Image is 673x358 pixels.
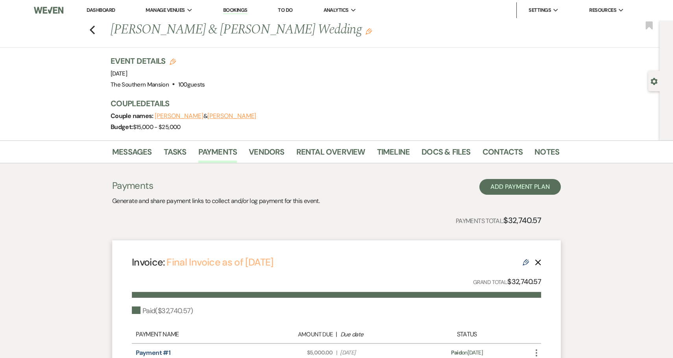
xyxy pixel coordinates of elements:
[417,330,517,339] div: Status
[166,256,273,269] a: Final Invoice as of [DATE]
[278,7,292,13] a: To Do
[456,214,541,227] p: Payments Total:
[198,146,237,163] a: Payments
[111,55,205,66] h3: Event Details
[111,112,155,120] span: Couple names:
[483,146,523,163] a: Contacts
[377,146,410,163] a: Timeline
[534,146,559,163] a: Notes
[260,330,333,339] div: Amount Due
[340,349,412,357] span: [DATE]
[112,196,320,206] p: Generate and share payment links to collect and/or log payment for this event.
[256,330,417,339] div: |
[111,20,463,39] h1: [PERSON_NAME] & [PERSON_NAME] Wedding
[132,255,274,269] h4: Invoice:
[296,146,365,163] a: Rental Overview
[324,6,349,14] span: Analytics
[261,349,333,357] span: $5,000.00
[651,77,658,85] button: Open lead details
[207,113,256,119] button: [PERSON_NAME]
[366,28,372,35] button: Edit
[112,179,320,192] h3: Payments
[87,7,115,13] a: Dashboard
[503,215,541,225] strong: $32,740.57
[34,2,64,18] img: Weven Logo
[473,276,541,288] p: Grand Total:
[507,277,541,286] strong: $32,740.57
[133,123,181,131] span: $15,000 - $25,000
[111,81,169,89] span: The Southern Mansion
[340,330,413,339] div: Due date
[451,349,462,356] span: Paid
[178,81,205,89] span: 100 guests
[146,6,185,14] span: Manage Venues
[155,113,203,119] button: [PERSON_NAME]
[111,70,127,78] span: [DATE]
[223,7,248,14] a: Bookings
[529,6,551,14] span: Settings
[417,349,517,357] div: on [DATE]
[111,98,551,109] h3: Couple Details
[479,179,561,195] button: Add Payment Plan
[111,123,133,131] span: Budget:
[336,349,337,357] span: |
[589,6,616,14] span: Resources
[164,146,187,163] a: Tasks
[132,306,193,316] div: Paid ( $32,740.57 )
[136,330,256,339] div: Payment Name
[112,146,152,163] a: Messages
[155,112,256,120] span: &
[249,146,284,163] a: Vendors
[136,349,170,357] a: Payment #1
[422,146,470,163] a: Docs & Files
